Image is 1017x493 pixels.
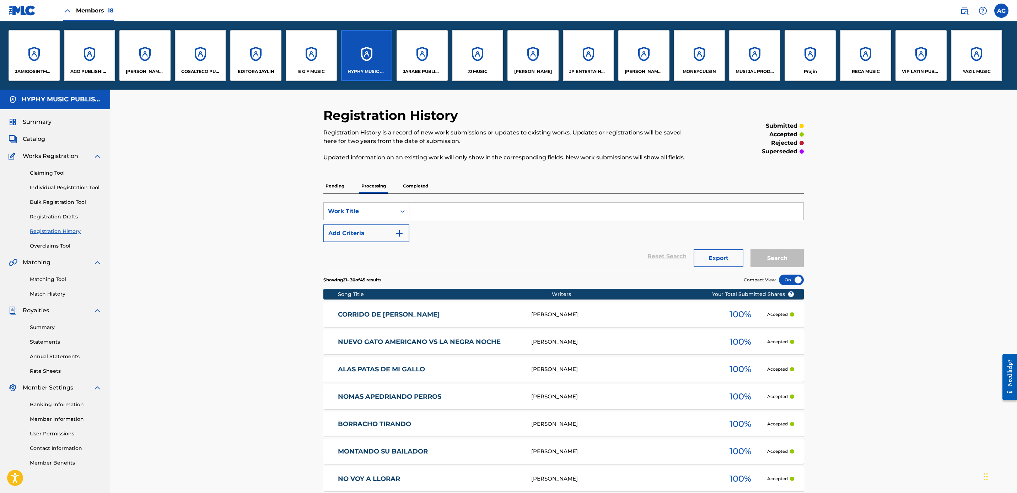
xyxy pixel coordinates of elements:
img: Matching [9,258,17,267]
a: AccountsMONEYCULSIN [674,30,725,81]
p: Accepted [767,339,788,345]
p: EDITORA JAYLIN [238,68,274,75]
div: [PERSON_NAME] [531,393,714,401]
img: help [979,6,987,15]
div: [PERSON_NAME] [531,365,714,373]
a: Annual Statements [30,353,102,360]
a: Statements [30,338,102,346]
p: rejected [771,139,797,147]
a: AccountsJARABE PUBLISHING COMPANY [397,30,448,81]
a: Accounts3AMIGOSINTMUSICINTPUBLISHING [9,30,60,81]
h5: HYPHY MUSIC PUBLISHING INC [21,95,102,104]
img: expand [93,152,102,160]
a: SummarySummary [9,118,52,126]
a: Accounts[PERSON_NAME] MUSIC [618,30,669,81]
div: Chat Widget [981,459,1017,493]
span: Member Settings [23,383,73,392]
button: Export [694,249,743,267]
p: VIP LATIN PUBLISHING [902,68,941,75]
p: Updated information on an existing work will only show in the corresponding fields. New work subm... [323,153,693,162]
img: MLC Logo [9,5,36,16]
span: 100 % [730,335,751,348]
img: Summary [9,118,17,126]
a: AccountsRECA MUSIC [840,30,891,81]
div: Help [976,4,990,18]
p: Processing [359,179,388,194]
img: Catalog [9,135,17,143]
img: expand [93,383,102,392]
div: Song Title [338,291,552,298]
a: NOMAS APEDRIANDO PERROS [338,393,522,401]
button: Add Criteria [323,224,409,242]
p: RECA MUSIC [852,68,880,75]
span: Works Registration [23,152,78,160]
a: AccountsCOSALTECO PUBLISHING [175,30,226,81]
a: Member Information [30,415,102,423]
p: Pending [323,179,346,194]
a: AccountsJJ MUSIC [452,30,503,81]
a: AccountsVIP LATIN PUBLISHING [895,30,947,81]
span: 100 % [730,418,751,430]
span: 100 % [730,308,751,321]
a: Accounts[PERSON_NAME] MUSIC INC [119,30,171,81]
span: Summary [23,118,52,126]
a: Individual Registration Tool [30,184,102,191]
p: submitted [766,122,797,130]
p: Prajin [804,68,817,75]
a: Claiming Tool [30,169,102,177]
a: Contact Information [30,445,102,452]
img: Royalties [9,306,17,315]
a: AccountsEDITORA JAYLIN [230,30,281,81]
div: Writers [552,291,734,298]
p: AGO PUBLISHING, INC. [70,68,109,75]
p: Completed [401,179,430,194]
div: Drag [984,466,988,487]
span: 100 % [730,390,751,403]
p: JOSE ONTIVEROS MEZA [514,68,552,75]
a: AccountsPrajin [785,30,836,81]
div: User Menu [994,4,1008,18]
a: Member Benefits [30,459,102,467]
p: Accepted [767,366,788,372]
p: Accepted [767,311,788,318]
a: BORRACHO TIRANDO [338,420,522,428]
a: AccountsHYPHY MUSIC PUBLISHING INC [341,30,392,81]
p: LENIN'S MUSIC [625,68,663,75]
a: Accounts[PERSON_NAME] [507,30,559,81]
div: [PERSON_NAME] [531,475,714,483]
span: 100 % [730,472,751,485]
a: Registration Drafts [30,213,102,221]
img: Member Settings [9,383,17,392]
p: COSALTECO PUBLISHING [181,68,220,75]
div: [PERSON_NAME] [531,447,714,456]
p: YAZIL MUSIC [963,68,991,75]
img: Close [63,6,72,15]
a: Banking Information [30,401,102,408]
img: search [960,6,969,15]
p: accepted [769,130,797,139]
img: expand [93,306,102,315]
a: MONTANDO SU BAILADOR [338,447,522,456]
p: JP ENTERTAINMENT GLOBAL [569,68,608,75]
a: Summary [30,324,102,331]
span: 18 [108,7,114,14]
form: Search Form [323,202,804,271]
span: Compact View [744,277,776,283]
a: Registration History [30,228,102,235]
a: AccountsJP ENTERTAINMENT GLOBAL [563,30,614,81]
span: Royalties [23,306,49,315]
p: Registration History is a record of new work submissions or updates to existing works. Updates or... [323,128,693,145]
a: Matching Tool [30,276,102,283]
p: Accepted [767,421,788,427]
a: NO VOY A LLORAR [338,475,522,483]
p: JJ MUSIC [468,68,488,75]
div: Work Title [328,207,392,216]
p: Accepted [767,393,788,400]
iframe: Resource Center [997,348,1017,405]
a: AccountsAGO PUBLISHING, INC. [64,30,115,81]
div: [PERSON_NAME] [531,420,714,428]
h2: Registration History [323,107,462,123]
img: 9d2ae6d4665cec9f34b9.svg [395,229,404,238]
p: HYPHY MUSIC PUBLISHING INC [348,68,386,75]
